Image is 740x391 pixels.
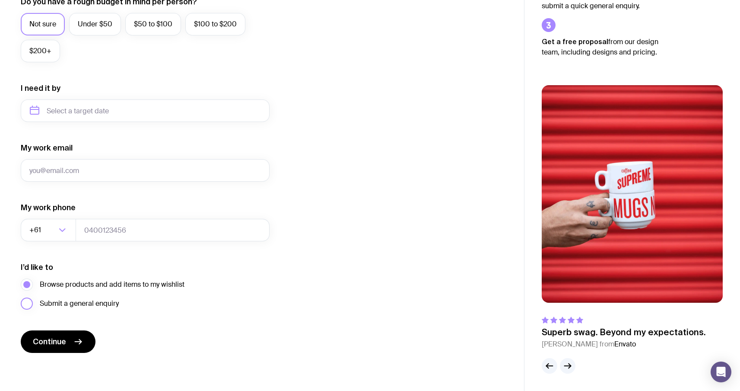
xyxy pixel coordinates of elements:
[76,219,270,241] input: 0400123456
[43,219,56,241] input: Search for option
[69,13,121,35] label: Under $50
[29,219,43,241] span: +61
[542,339,706,349] cite: [PERSON_NAME] from
[542,38,608,45] strong: Get a free proposal
[542,36,671,58] p: from our design team, including designs and pricing.
[21,83,60,93] label: I need it by
[21,13,65,35] label: Not sure
[40,279,184,290] span: Browse products and add items to my wishlist
[614,340,636,349] span: Envato
[33,337,66,347] span: Continue
[21,330,95,353] button: Continue
[21,40,60,62] label: $200+
[21,219,76,241] div: Search for option
[185,13,245,35] label: $100 to $200
[542,327,706,337] p: Superb swag. Beyond my expectations.
[21,159,270,182] input: you@email.com
[21,262,53,272] label: I’d like to
[21,99,270,122] input: Select a target date
[40,298,119,309] span: Submit a general enquiry
[125,13,181,35] label: $50 to $100
[21,143,73,153] label: My work email
[711,362,731,382] div: Open Intercom Messenger
[21,202,76,213] label: My work phone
